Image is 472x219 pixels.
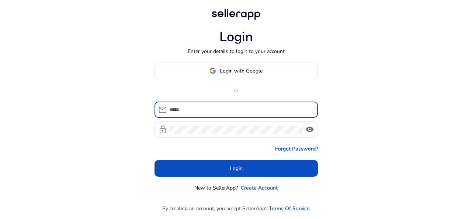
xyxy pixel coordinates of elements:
span: Login [230,165,243,172]
span: visibility [305,125,314,134]
p: or [155,86,318,94]
a: Terms Of Service [269,205,310,212]
p: New to SellerApp? [194,184,238,192]
span: Login with Google [220,67,263,75]
button: Login with Google [155,63,318,79]
a: Forgot Password? [275,145,318,153]
span: mail [158,105,167,114]
span: lock [158,125,167,134]
h1: Login [219,29,253,45]
button: Login [155,160,318,177]
img: google-logo.svg [209,67,216,74]
p: Enter your details to login to your account [188,47,285,55]
a: Create Account [241,184,278,192]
